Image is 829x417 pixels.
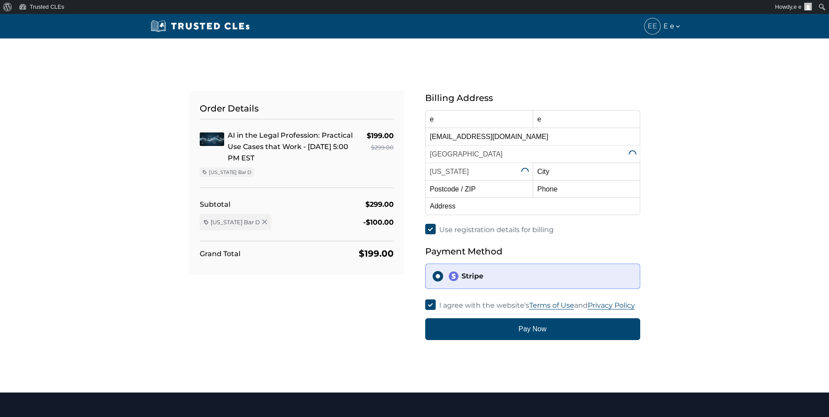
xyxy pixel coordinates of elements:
[794,3,801,10] span: e e
[200,248,240,260] div: Grand Total
[529,301,574,309] a: Terms of Use
[200,132,224,146] img: AI in the Legal Profession: Practical Use Cases that Work - 10/15 - 5:00 PM EST
[200,198,230,210] div: Subtotal
[228,131,353,162] a: AI in the Legal Profession: Practical Use Cases that Work - [DATE] 5:00 PM EST
[148,20,253,33] img: Trusted CLEs
[448,271,633,281] div: Stripe
[425,318,640,340] button: Pay Now
[533,180,640,198] input: Phone
[439,226,554,234] span: Use registration details for billing
[363,216,394,228] div: -$100.00
[209,169,251,176] span: [US_STATE] Bar D
[588,301,635,309] a: Privacy Policy
[433,271,443,281] input: stripeStripe
[367,130,394,142] div: $199.00
[448,271,459,281] img: stripe
[533,163,640,180] input: City
[211,218,260,226] span: [US_STATE] Bar D
[425,244,640,258] h5: Payment Method
[425,128,640,145] input: Email Address
[425,110,533,128] input: First Name
[359,247,394,261] div: $199.00
[200,101,394,119] h5: Order Details
[439,301,635,309] span: I agree with the website's and
[663,20,681,32] span: E e
[365,198,394,210] div: $299.00
[367,142,394,153] div: $299.00
[425,91,640,105] h5: Billing Address
[533,110,640,128] input: Last Name
[425,180,533,198] input: Postcode / ZIP
[645,18,660,34] span: EE
[425,198,640,215] input: Address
